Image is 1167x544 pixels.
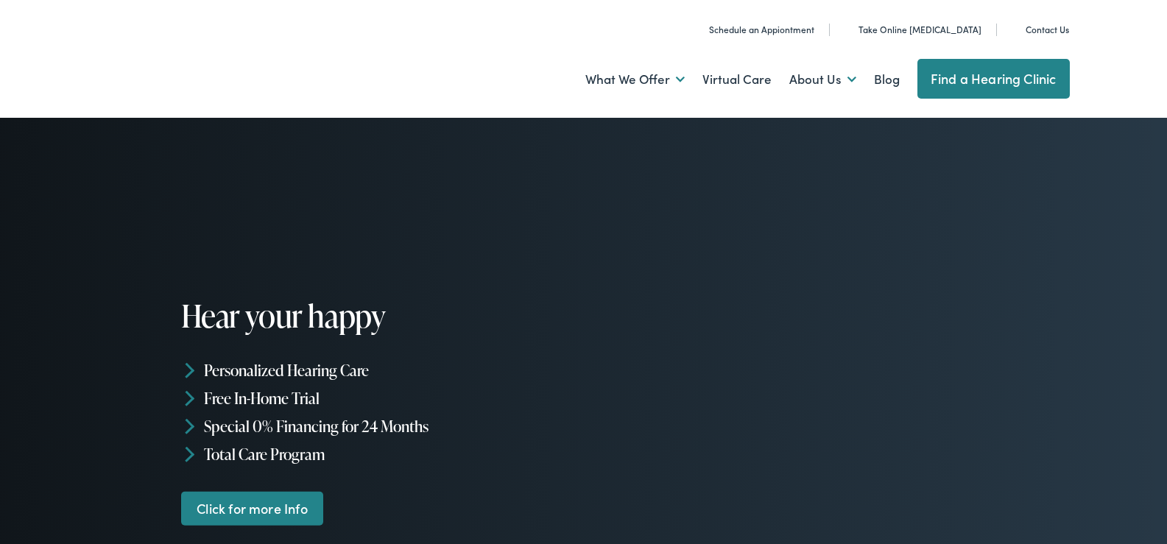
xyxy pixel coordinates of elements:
[181,299,590,333] h1: Hear your happy
[693,23,814,35] a: Schedule an Appiontment
[181,412,590,440] li: Special 0% Financing for 24 Months
[181,439,590,467] li: Total Care Program
[181,491,324,526] a: Click for more Info
[842,23,981,35] a: Take Online [MEDICAL_DATA]
[181,384,590,412] li: Free In-Home Trial
[702,52,772,107] a: Virtual Care
[1009,23,1069,35] a: Contact Us
[917,59,1070,99] a: Find a Hearing Clinic
[874,52,900,107] a: Blog
[842,22,853,37] img: An icon symbolizing headphones, colored in teal, suggests audio-related services or features.
[181,356,590,384] li: Personalized Hearing Care
[1009,22,1020,37] img: An icon representing mail communication is presented in a unique teal color.
[585,52,685,107] a: What We Offer
[789,52,856,107] a: About Us
[693,22,703,37] img: Calendar icon representing the ability to schedule a hearing test or hearing aid appointment at N...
